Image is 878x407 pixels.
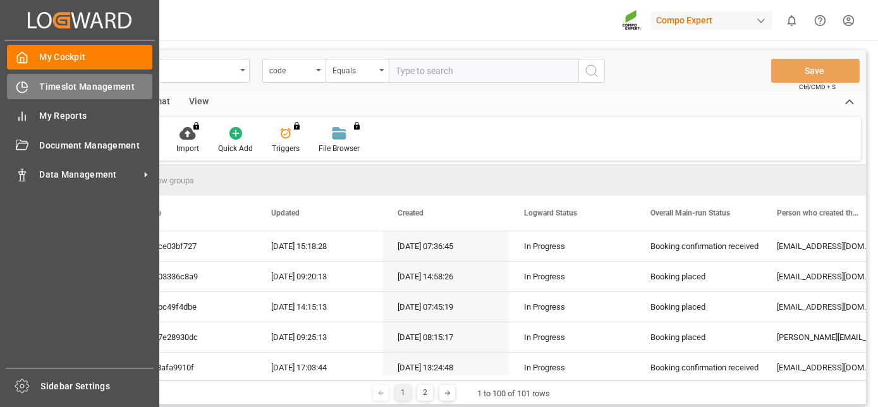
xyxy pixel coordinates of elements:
[40,109,153,123] span: My Reports
[40,80,153,94] span: Timeslot Management
[622,9,642,32] img: Screenshot%202023-09-29%20at%2010.02.21.png_1712312052.png
[651,8,777,32] button: Compo Expert
[477,387,550,400] div: 1 to 100 of 101 rows
[326,59,389,83] button: open menu
[524,323,620,352] div: In Progress
[130,322,256,352] div: 1797e28930dc
[256,292,382,322] div: [DATE] 14:15:13
[650,323,747,352] div: Booking placed
[398,209,424,217] span: Created
[524,209,577,217] span: Logward Status
[389,59,578,83] input: Type to search
[382,262,509,291] div: [DATE] 14:58:26
[417,385,433,401] div: 2
[578,59,605,83] button: search button
[40,139,153,152] span: Document Management
[395,385,411,401] div: 1
[777,209,862,217] span: Person who created the Object Mail Address
[41,380,154,393] span: Sidebar Settings
[651,11,772,30] div: Compo Expert
[332,62,375,76] div: Equals
[771,59,860,83] button: Save
[262,59,326,83] button: open menu
[524,262,620,291] div: In Progress
[180,92,218,113] div: View
[40,168,140,181] span: Data Management
[524,232,620,261] div: In Progress
[40,51,153,64] span: My Cockpit
[130,231,256,261] div: 2b5ce03bf727
[650,293,747,322] div: Booking placed
[256,262,382,291] div: [DATE] 09:20:13
[777,6,806,35] button: show 0 new notifications
[130,353,256,382] div: 4fb8afa9910f
[382,292,509,322] div: [DATE] 07:45:19
[382,231,509,261] div: [DATE] 07:36:45
[806,6,834,35] button: Help Center
[7,45,152,70] a: My Cockpit
[7,74,152,99] a: Timeslot Management
[524,353,620,382] div: In Progress
[256,322,382,352] div: [DATE] 09:25:13
[256,353,382,382] div: [DATE] 17:03:44
[271,209,300,217] span: Updated
[130,292,256,322] div: c99bc49f4dbe
[218,143,253,154] div: Quick Add
[256,231,382,261] div: [DATE] 15:18:28
[382,353,509,382] div: [DATE] 13:24:48
[524,293,620,322] div: In Progress
[650,209,730,217] span: Overall Main-run Status
[650,262,747,291] div: Booking placed
[650,353,747,382] div: Booking confirmation received
[650,232,747,261] div: Booking confirmation received
[799,82,836,92] span: Ctrl/CMD + S
[130,262,256,291] div: 5c103336c8a9
[382,322,509,352] div: [DATE] 08:15:17
[269,62,312,76] div: code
